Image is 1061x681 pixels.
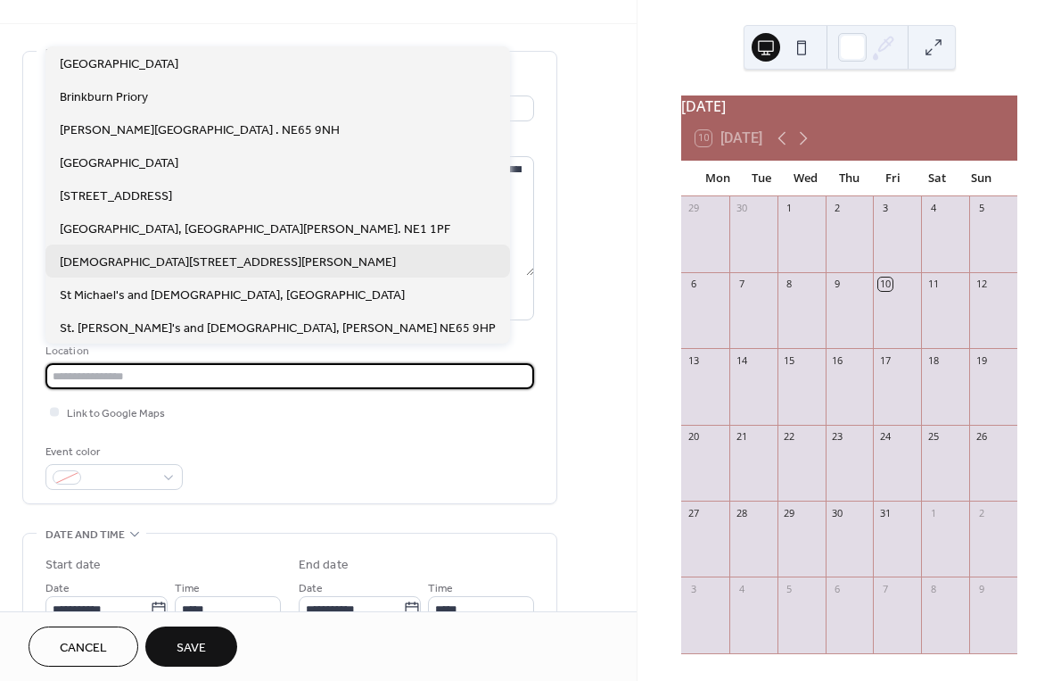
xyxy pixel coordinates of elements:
div: Event color [45,443,179,461]
div: 4 [735,582,748,595]
div: 20 [687,430,700,444]
div: 18 [926,353,940,367]
div: 28 [735,506,748,519]
div: 7 [735,278,748,291]
div: 24 [878,430,892,444]
div: 8 [926,582,940,595]
span: Date [45,579,70,598]
span: [PERSON_NAME][GEOGRAPHIC_DATA] . NE65 9NH [60,121,340,140]
div: 16 [831,353,844,367]
div: 23 [831,430,844,444]
div: 4 [926,202,940,215]
div: Thu [827,161,871,196]
div: 2 [975,506,988,519]
div: 5 [783,582,796,595]
span: St Michael's and [DEMOGRAPHIC_DATA], [GEOGRAPHIC_DATA] [60,287,405,305]
div: 29 [687,202,700,215]
div: [DATE] [681,96,1017,117]
div: Fri [871,161,915,196]
div: 6 [831,582,844,595]
div: 1 [783,202,796,215]
div: 19 [975,353,988,367]
div: 27 [687,506,700,519]
div: 13 [687,353,700,367]
span: Date and time [45,526,125,544]
div: 26 [975,430,988,444]
span: Save [177,639,206,658]
span: Brinkburn Priory [60,88,148,107]
span: [DEMOGRAPHIC_DATA][STREET_ADDRESS][PERSON_NAME] [60,253,396,272]
div: 31 [878,506,892,519]
div: 8 [783,278,796,291]
div: Sun [959,161,1003,196]
div: 5 [975,202,988,215]
div: 29 [783,506,796,519]
span: Time [175,579,200,598]
div: 25 [926,430,940,444]
button: Save [145,627,237,667]
div: 1 [926,506,940,519]
div: End date [299,556,349,575]
div: Mon [695,161,739,196]
div: 22 [783,430,796,444]
div: 3 [878,202,892,215]
div: 14 [735,353,748,367]
span: Link to Google Maps [67,404,165,423]
span: [GEOGRAPHIC_DATA], [GEOGRAPHIC_DATA][PERSON_NAME]. NE1 1PF [60,220,450,239]
div: 12 [975,278,988,291]
div: Sat [915,161,958,196]
div: 21 [735,430,748,444]
span: Time [428,579,453,598]
span: St. [PERSON_NAME]'s and [DEMOGRAPHIC_DATA], [PERSON_NAME] NE65 9HP [60,320,496,338]
div: Start date [45,556,101,575]
span: Date [299,579,323,598]
div: 9 [831,278,844,291]
div: Wed [784,161,827,196]
div: 30 [831,506,844,519]
span: Cancel [60,639,107,658]
span: [GEOGRAPHIC_DATA] [60,55,178,74]
div: 15 [783,353,796,367]
div: Tue [739,161,783,196]
div: 11 [926,278,940,291]
div: 9 [975,582,988,595]
div: 10 [878,278,892,291]
span: [GEOGRAPHIC_DATA] [60,154,178,173]
div: 3 [687,582,700,595]
div: 2 [831,202,844,215]
div: 6 [687,278,700,291]
div: 30 [735,202,748,215]
div: Location [45,342,530,361]
button: Cancel [29,627,138,667]
div: 7 [878,582,892,595]
div: 17 [878,353,892,367]
span: [STREET_ADDRESS] [60,187,172,206]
